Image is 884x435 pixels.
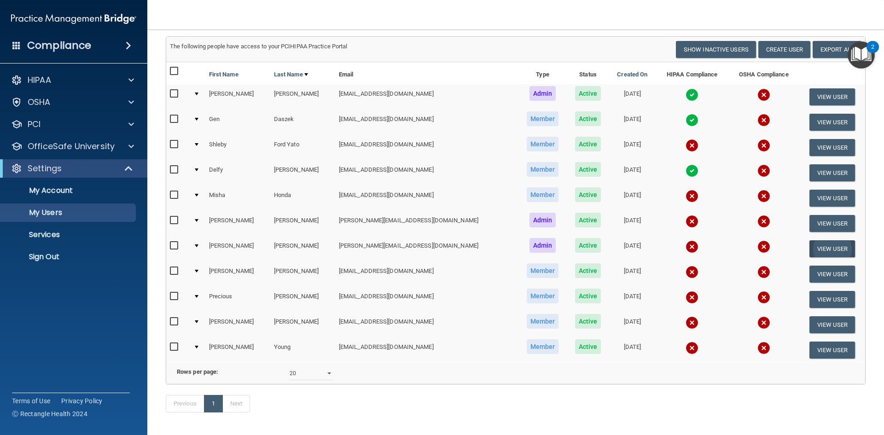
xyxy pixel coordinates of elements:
button: View User [809,164,855,181]
td: [EMAIL_ADDRESS][DOMAIN_NAME] [335,84,518,110]
a: Settings [11,163,134,174]
img: cross.ca9f0e7f.svg [757,88,770,101]
span: Active [575,111,601,126]
td: [DATE] [609,312,656,337]
span: Member [527,162,559,177]
button: View User [809,88,855,105]
td: [PERSON_NAME] [270,236,335,261]
a: Next [222,395,250,412]
p: OfficeSafe University [28,141,115,152]
a: Created On [617,69,647,80]
td: [PERSON_NAME] [270,287,335,312]
td: [PERSON_NAME][EMAIL_ADDRESS][DOMAIN_NAME] [335,236,518,261]
th: Status [567,62,609,84]
img: cross.ca9f0e7f.svg [686,190,698,203]
span: Active [575,137,601,151]
span: The following people have access to your PCIHIPAA Practice Portal [170,43,348,50]
span: Member [527,263,559,278]
td: [DATE] [609,135,656,160]
a: PCI [11,119,134,130]
h4: Compliance [27,39,91,52]
span: Active [575,263,601,278]
img: cross.ca9f0e7f.svg [686,266,698,278]
img: cross.ca9f0e7f.svg [757,114,770,127]
td: [DATE] [609,261,656,287]
span: Member [527,111,559,126]
button: View User [809,139,855,156]
b: Rows per page: [177,368,218,375]
td: [PERSON_NAME] [270,261,335,287]
td: [DATE] [609,186,656,211]
td: [DATE] [609,160,656,186]
div: 2 [871,47,874,59]
a: 1 [204,395,223,412]
button: Show Inactive Users [676,41,756,58]
td: [PERSON_NAME] [270,160,335,186]
img: cross.ca9f0e7f.svg [686,240,698,253]
button: View User [809,291,855,308]
button: View User [809,316,855,333]
th: Type [518,62,567,84]
span: Active [575,213,601,227]
span: Active [575,339,601,354]
img: cross.ca9f0e7f.svg [686,215,698,228]
a: Privacy Policy [61,396,103,406]
span: Admin [529,238,556,253]
td: Ford Yato [270,135,335,160]
a: OfficeSafe University [11,141,134,152]
a: Last Name [274,69,308,80]
img: cross.ca9f0e7f.svg [686,139,698,152]
a: OSHA [11,97,134,108]
td: Young [270,337,335,362]
img: cross.ca9f0e7f.svg [757,266,770,278]
span: Active [575,238,601,253]
span: Active [575,314,601,329]
p: Services [6,230,132,239]
p: Settings [28,163,62,174]
td: [EMAIL_ADDRESS][DOMAIN_NAME] [335,160,518,186]
td: Delfy [205,160,270,186]
span: Active [575,86,601,101]
a: First Name [209,69,238,80]
img: cross.ca9f0e7f.svg [757,291,770,304]
p: PCI [28,119,41,130]
td: [PERSON_NAME] [205,211,270,236]
td: [EMAIL_ADDRESS][DOMAIN_NAME] [335,135,518,160]
td: [PERSON_NAME] [270,211,335,236]
img: tick.e7d51cea.svg [686,164,698,177]
span: Active [575,162,601,177]
td: [PERSON_NAME] [270,312,335,337]
td: Gen [205,110,270,135]
button: View User [809,240,855,257]
td: [DATE] [609,110,656,135]
td: [PERSON_NAME] [205,84,270,110]
span: Member [527,187,559,202]
p: My Users [6,208,132,217]
span: Active [575,289,601,303]
img: cross.ca9f0e7f.svg [686,342,698,354]
td: Precious [205,287,270,312]
span: Member [527,137,559,151]
td: [DATE] [609,287,656,312]
span: Admin [529,86,556,101]
img: PMB logo [11,10,136,28]
button: View User [809,190,855,207]
button: View User [809,215,855,232]
img: cross.ca9f0e7f.svg [757,342,770,354]
td: [DATE] [609,211,656,236]
th: OSHA Compliance [728,62,799,84]
td: [EMAIL_ADDRESS][DOMAIN_NAME] [335,337,518,362]
p: My Account [6,186,132,195]
img: tick.e7d51cea.svg [686,114,698,127]
td: Shleby [205,135,270,160]
th: Email [335,62,518,84]
button: Create User [758,41,810,58]
td: [EMAIL_ADDRESS][DOMAIN_NAME] [335,110,518,135]
td: [PERSON_NAME] [270,84,335,110]
img: cross.ca9f0e7f.svg [757,316,770,329]
a: HIPAA [11,75,134,86]
td: [EMAIL_ADDRESS][DOMAIN_NAME] [335,287,518,312]
td: [PERSON_NAME] [205,261,270,287]
p: Sign Out [6,252,132,261]
td: [PERSON_NAME] [205,312,270,337]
